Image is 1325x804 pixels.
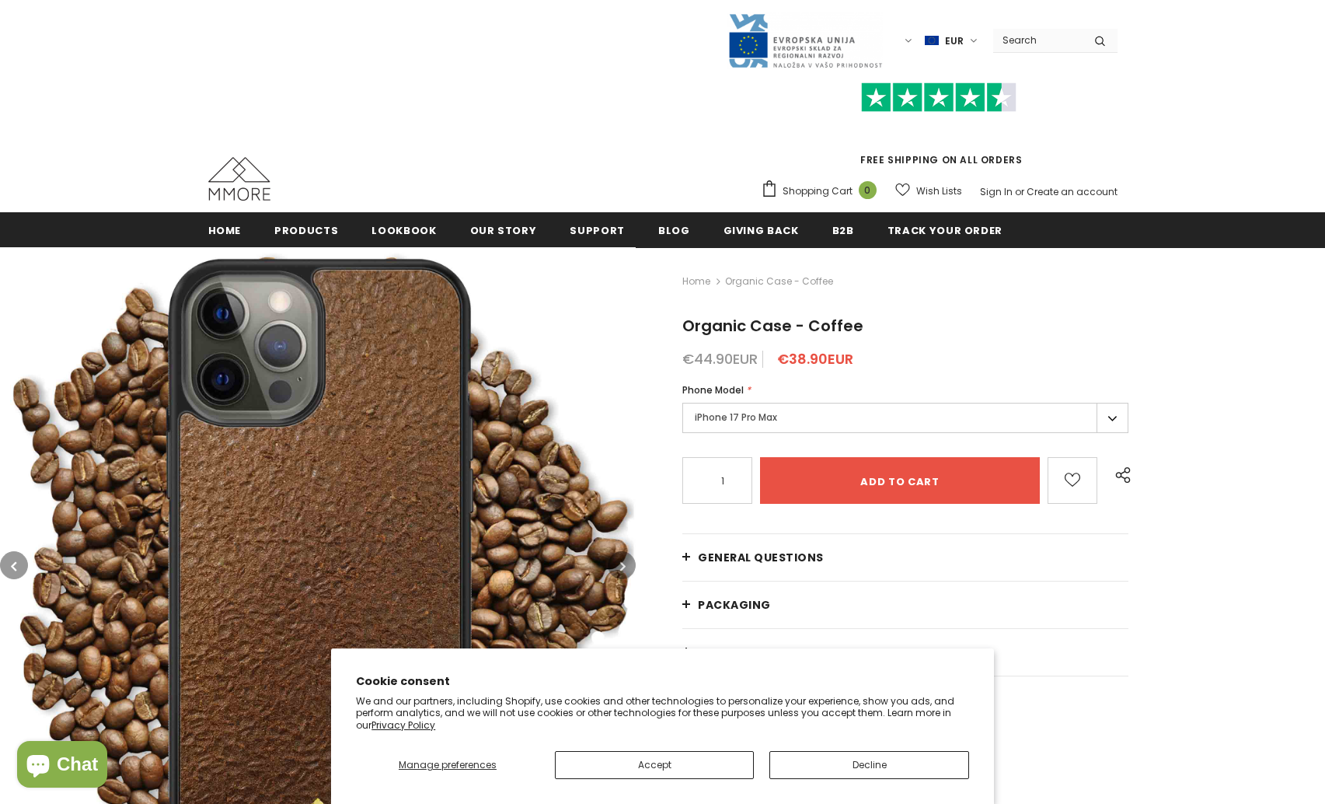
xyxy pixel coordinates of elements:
[356,751,539,779] button: Manage preferences
[470,212,537,247] a: Our Story
[1015,185,1024,198] span: or
[399,758,497,771] span: Manage preferences
[682,534,1128,581] a: General Questions
[682,403,1128,433] label: iPhone 17 Pro Max
[658,223,690,238] span: Blog
[356,673,969,690] h2: Cookie consent
[727,33,883,47] a: Javni Razpis
[760,457,1039,504] input: Add to cart
[682,582,1128,628] a: PACKAGING
[274,223,338,238] span: Products
[682,629,1128,676] a: Shipping and returns
[861,82,1016,113] img: Trust Pilot Stars
[698,550,824,565] span: General Questions
[208,157,270,201] img: MMORE Cases
[570,223,625,238] span: support
[761,89,1118,166] span: FREE SHIPPING ON ALL ORDERS
[658,212,690,247] a: Blog
[887,223,1002,238] span: Track your order
[682,315,863,337] span: Organic Case - Coffee
[783,184,853,199] span: Shopping Cart
[555,751,754,779] button: Accept
[470,223,537,238] span: Our Story
[724,212,799,247] a: Giving back
[761,180,884,203] a: Shopping Cart 0
[371,223,436,238] span: Lookbook
[208,223,242,238] span: Home
[761,112,1118,152] iframe: Customer reviews powered by Trustpilot
[916,184,962,199] span: Wish Lists
[725,272,833,291] span: Organic Case - Coffee
[769,751,968,779] button: Decline
[12,741,112,792] inbox-online-store-chat: Shopify online store chat
[371,212,436,247] a: Lookbook
[993,29,1083,51] input: Search Site
[570,212,625,247] a: support
[832,223,854,238] span: B2B
[371,718,435,732] a: Privacy Policy
[682,272,710,291] a: Home
[208,212,242,247] a: Home
[682,349,758,369] span: €44.90EUR
[887,212,1002,247] a: Track your order
[698,645,839,660] span: Shipping and returns
[724,223,799,238] span: Giving back
[698,597,771,613] span: PACKAGING
[895,177,962,204] a: Wish Lists
[356,695,969,732] p: We and our partners, including Shopify, use cookies and other technologies to personalize your ex...
[1027,185,1118,198] a: Create an account
[727,12,883,69] img: Javni Razpis
[859,181,877,199] span: 0
[777,349,853,369] span: €38.90EUR
[832,212,854,247] a: B2B
[945,33,964,49] span: EUR
[980,185,1013,198] a: Sign In
[682,383,744,397] span: Phone Model
[274,212,338,247] a: Products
